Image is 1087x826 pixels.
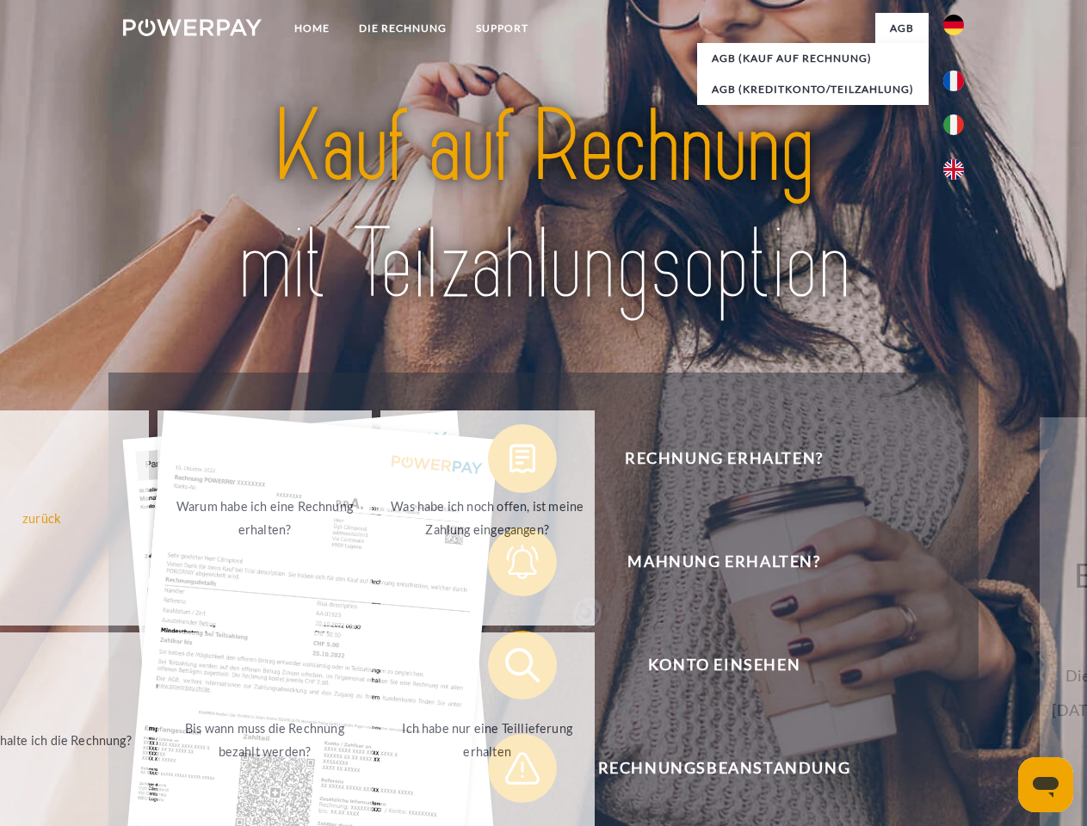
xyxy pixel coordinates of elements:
[943,71,964,91] img: fr
[943,159,964,180] img: en
[461,13,543,44] a: SUPPORT
[164,83,923,330] img: title-powerpay_de.svg
[488,631,936,700] button: Konto einsehen
[344,13,461,44] a: DIE RECHNUNG
[513,631,935,700] span: Konto einsehen
[697,74,929,105] a: AGB (Kreditkonto/Teilzahlung)
[943,114,964,135] img: it
[943,15,964,35] img: de
[280,13,344,44] a: Home
[513,734,935,803] span: Rechnungsbeanstandung
[123,19,262,36] img: logo-powerpay-white.svg
[875,13,929,44] a: agb
[488,527,936,596] button: Mahnung erhalten?
[513,527,935,596] span: Mahnung erhalten?
[380,410,595,626] a: Was habe ich noch offen, ist meine Zahlung eingegangen?
[488,734,936,803] button: Rechnungsbeanstandung
[513,424,935,493] span: Rechnung erhalten?
[697,43,929,74] a: AGB (Kauf auf Rechnung)
[168,495,361,541] div: Warum habe ich eine Rechnung erhalten?
[391,495,584,541] div: Was habe ich noch offen, ist meine Zahlung eingegangen?
[488,424,936,493] button: Rechnung erhalten?
[168,717,361,763] div: Bis wann muss die Rechnung bezahlt werden?
[1018,757,1073,812] iframe: Schaltfläche zum Öffnen des Messaging-Fensters
[391,717,584,763] div: Ich habe nur eine Teillieferung erhalten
